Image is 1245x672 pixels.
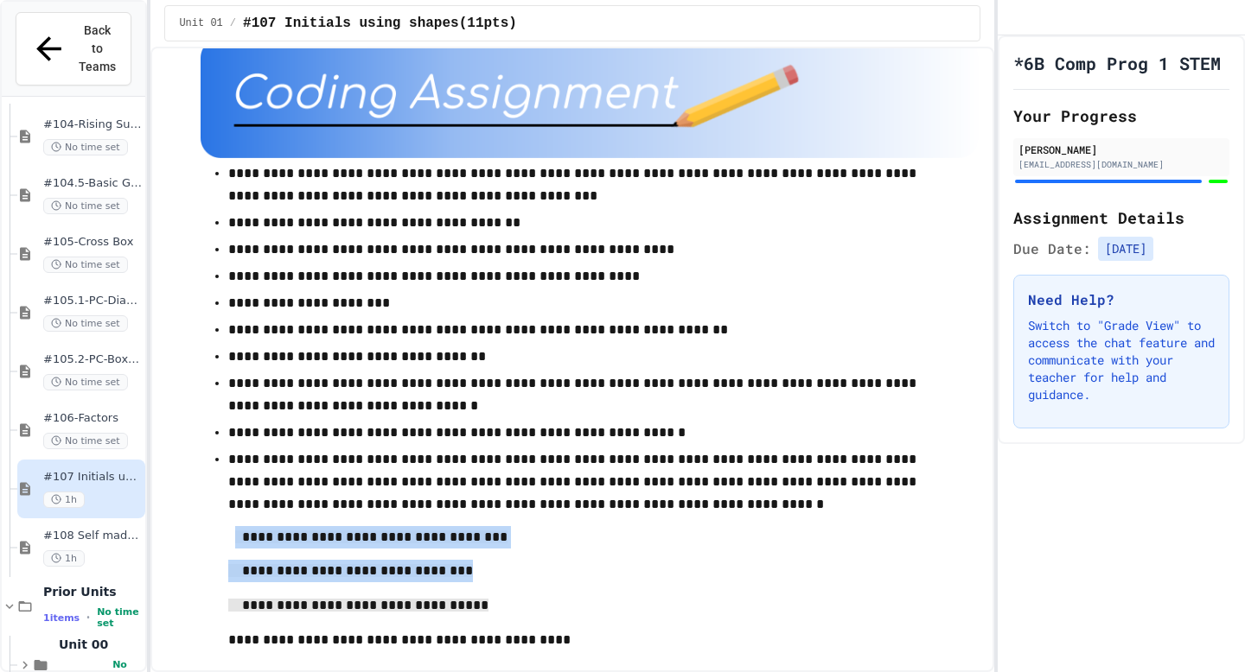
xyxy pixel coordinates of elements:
[43,176,142,191] span: #104.5-Basic Graphics Review
[43,315,128,332] span: No time set
[43,139,128,155] span: No time set
[43,198,128,214] span: No time set
[243,13,517,34] span: #107 Initials using shapes(11pts)
[78,22,117,76] span: Back to Teams
[1013,104,1229,128] h2: Your Progress
[1013,238,1091,259] span: Due Date:
[43,529,142,543] span: #108 Self made review (15pts)
[1013,51,1221,75] h1: *6B Comp Prog 1 STEM
[43,584,142,599] span: Prior Units
[43,117,142,132] span: #104-Rising Sun Plus
[43,491,85,508] span: 1h
[43,411,142,426] span: #106-Factors
[1028,317,1215,403] p: Switch to "Grade View" to access the chat feature and communicate with your teacher for help and ...
[1098,237,1153,261] span: [DATE]
[1013,206,1229,230] h2: Assignment Details
[230,16,236,30] span: /
[1028,289,1215,310] h3: Need Help?
[43,257,128,273] span: No time set
[59,637,142,652] span: Unit 00
[43,550,85,567] span: 1h
[86,611,90,624] span: •
[43,294,142,308] span: #105.1-PC-Diagonal line
[43,374,128,390] span: No time set
[97,606,142,629] span: No time set
[43,352,142,367] span: #105.2-PC-Box on Box
[43,433,128,449] span: No time set
[179,16,222,30] span: Unit 01
[16,12,131,86] button: Back to Teams
[1018,142,1224,157] div: [PERSON_NAME]
[43,612,80,624] span: 1 items
[43,235,142,250] span: #105-Cross Box
[1018,158,1224,171] div: [EMAIL_ADDRESS][DOMAIN_NAME]
[43,470,142,485] span: #107 Initials using shapes(11pts)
